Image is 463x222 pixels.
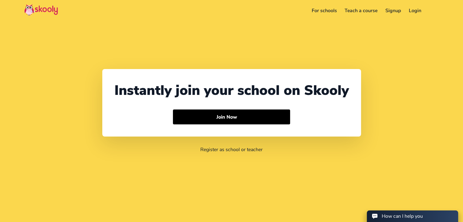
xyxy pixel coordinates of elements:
[405,6,425,16] a: Login
[173,109,290,125] button: Join Now
[341,6,381,16] a: Teach a course
[381,6,405,16] a: Signup
[200,146,263,153] a: Register as school or teacher
[308,6,341,16] a: For schools
[24,4,58,16] img: Skooly
[114,81,349,100] div: Instantly join your school on Skooly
